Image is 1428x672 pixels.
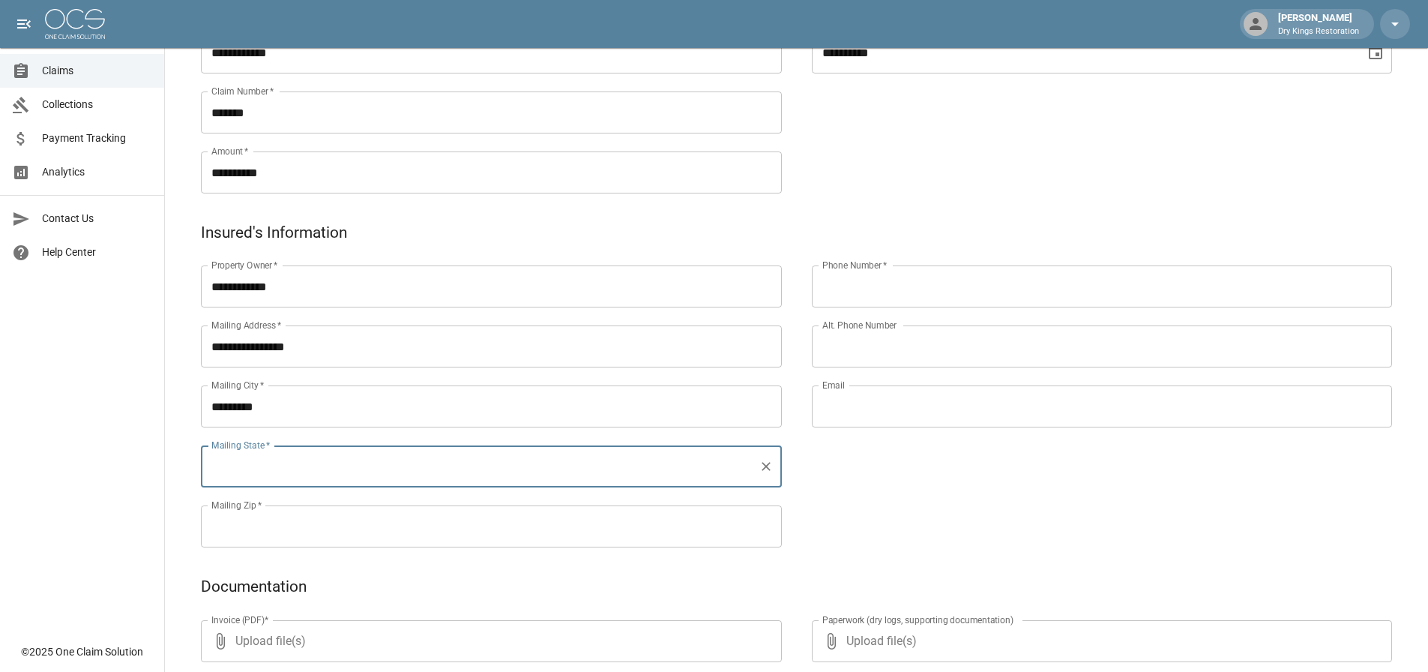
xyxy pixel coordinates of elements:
label: Paperwork (dry logs, supporting documentation) [822,613,1013,626]
span: Help Center [42,244,152,260]
label: Amount [211,145,249,157]
label: Invoice (PDF)* [211,613,269,626]
span: Upload file(s) [846,620,1352,662]
label: Mailing Zip [211,499,262,511]
button: open drawer [9,9,39,39]
label: Mailing City [211,379,265,391]
span: Collections [42,97,152,112]
span: Upload file(s) [235,620,741,662]
label: Property Owner [211,259,278,271]
span: Contact Us [42,211,152,226]
button: Clear [756,456,777,477]
div: © 2025 One Claim Solution [21,644,143,659]
span: Claims [42,63,152,79]
p: Dry Kings Restoration [1278,25,1359,38]
label: Email [822,379,845,391]
span: Analytics [42,164,152,180]
label: Phone Number [822,259,887,271]
label: Alt. Phone Number [822,319,897,331]
label: Mailing State [211,439,270,451]
label: Mailing Address [211,319,281,331]
label: Claim Number [211,85,274,97]
div: [PERSON_NAME] [1272,10,1365,37]
img: ocs-logo-white-transparent.png [45,9,105,39]
span: Payment Tracking [42,130,152,146]
button: Choose date, selected date is Aug 2, 2025 [1361,37,1391,67]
